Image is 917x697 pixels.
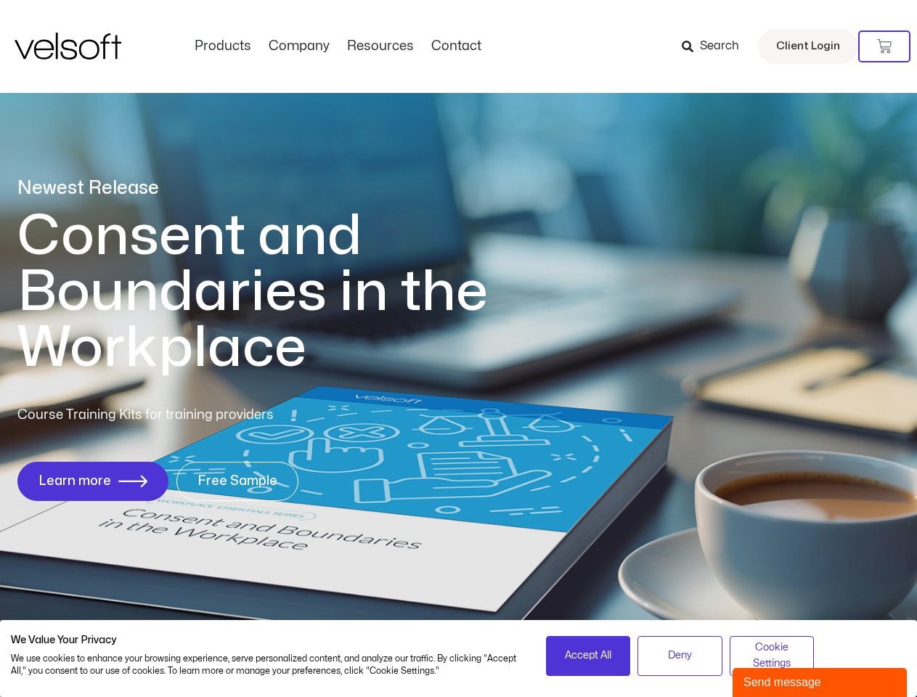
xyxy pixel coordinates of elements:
span: Deny [668,648,692,664]
span: Search [700,37,739,56]
span: Cookie Settings [739,640,805,672]
nav: Menu [186,38,490,54]
iframe: chat widget [733,665,910,697]
p: We use cookies to enhance your browsing experience, serve personalized content, and analyze our t... [11,653,524,677]
a: ContactMenu Toggle [423,38,490,54]
button: Adjust cookie preferences [730,636,815,676]
a: ResourcesMenu Toggle [338,38,423,54]
p: Course Training Kits for training providers [17,405,379,425]
a: ProductsMenu Toggle [186,38,260,54]
span: Free Sample [197,474,277,489]
p: Newest Release [17,176,547,201]
h2: We Value Your Privacy [11,634,524,647]
span: Learn more [38,474,111,489]
span: Client Login [776,37,840,56]
a: Free Sample [176,462,298,501]
button: Accept all cookies [546,636,631,676]
a: Search [682,34,749,59]
a: Client Login [758,29,858,64]
img: Velsoft Training Materials [15,33,121,60]
span: Accept All [565,648,611,664]
a: CompanyMenu Toggle [260,38,338,54]
h1: Consent and Boundaries in the Workplace [17,208,547,376]
button: Deny all cookies [637,636,722,676]
a: Learn more [17,462,168,501]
